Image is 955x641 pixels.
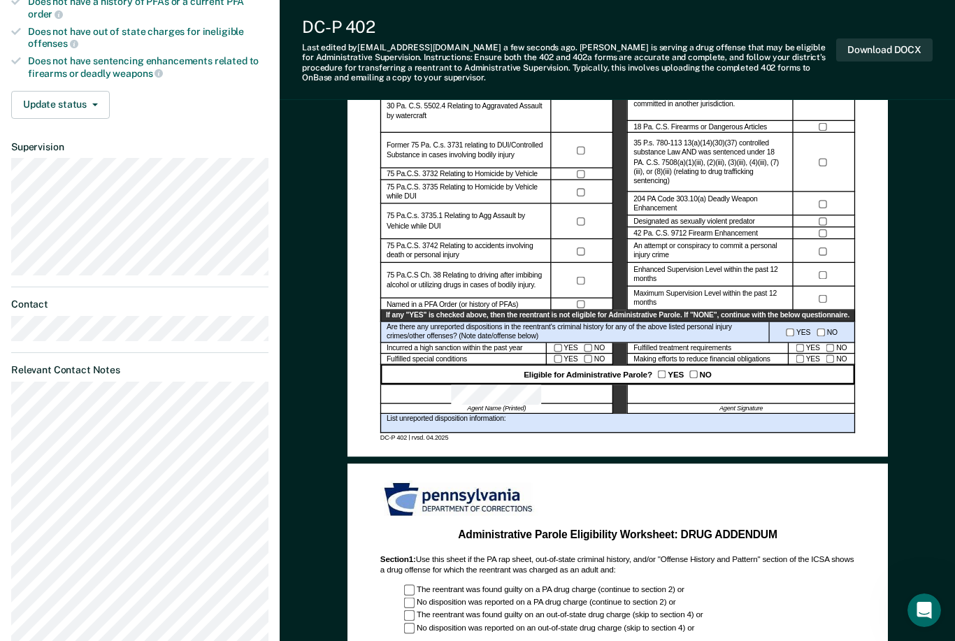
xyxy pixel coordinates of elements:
iframe: Intercom live chat [907,593,941,627]
span: offenses [28,38,78,49]
button: Update status [11,91,110,119]
div: DC-P 402 | rvsd. 04.2025 [380,433,854,442]
div: No disposition was reported on a PA drug charge (continue to section 2) or [403,598,854,608]
label: An attempt or conspiracy to commit a personal injury crime [633,242,787,261]
label: 18 Pa. C.S. Firearms or Dangerous Articles [633,122,767,132]
label: 75 Pa.C.S. 3742 Relating to accidents involving death or personal injury [387,242,545,261]
label: Former 75 Pa. C.s. 3731 relating to DUI/Controlled Substance in cases involving bodily injury [387,142,545,161]
span: weapons [113,68,163,79]
div: Incurred a high sanction within the past year [380,343,546,354]
div: Fulfilled special conditions [380,354,546,366]
div: Eligible for Administrative Parole? YES NO [380,366,854,385]
div: No disposition was reported on an out-of-state drug charge (skip to section 4) or [403,623,854,633]
label: 75 Pa.C.S. 3735 Relating to Homicide by Vehicle while DUI [387,183,545,202]
dt: Contact [11,298,268,310]
label: Maximum Supervision Level within the past 12 months [633,289,787,308]
div: YES NO [789,343,855,354]
label: Designated as sexually violent predator [633,217,755,227]
label: 75 Pa.C.s. 3735.1 Relating to Agg Assault by Vehicle while DUI [387,213,545,231]
div: Does not have out of state charges for ineligible [28,26,268,50]
span: a few seconds ago [503,43,575,52]
label: 35 P.s. 780-113 13(a)(14)(30)(37) controlled substance Law AND was sentenced under 18 PA. C.S. 75... [633,139,787,187]
div: List unreported disposition information: [380,414,854,433]
div: Does not have sentencing enhancements related to firearms or deadly [28,55,268,79]
div: YES NO [769,322,854,343]
div: Administrative Parole Eligibility Worksheet: DRUG ADDENDUM [387,528,847,542]
div: Use this sheet if the PA rap sheet, out-of-state criminal history, and/or "Offense History and Pa... [380,555,854,576]
label: 75 Pa.C.S. 3732 Relating to Homicide by Vehicle [387,170,538,180]
dt: Supervision [11,141,268,153]
img: PDOC Logo [380,480,539,521]
label: 204 PA Code 303.10(a) Deadly Weapon Enhancement [633,195,787,214]
dt: Relevant Contact Notes [11,364,268,376]
div: The reentrant was found guilty on a PA drug charge (continue to section 2) or [403,585,854,596]
div: Agent Name (Printed) [380,404,612,414]
label: Enhanced Supervision Level within the past 12 months [633,266,787,285]
div: Fulfilled treatment requirements [627,343,789,354]
button: Download DOCX [836,38,933,62]
div: The reentrant was found guilty on an out-of-state drug charge (skip to section 4) or [403,610,854,621]
div: YES NO [546,343,612,354]
label: Named in a PFA Order (or history of PFAs) [387,300,518,310]
div: Agent Signature [627,404,855,414]
div: If any "YES" is checked above, then the reentrant is not eligible for Administrative Parole. If "... [380,311,854,322]
div: Making efforts to reduce financial obligations [627,354,789,366]
div: Last edited by [EMAIL_ADDRESS][DOMAIN_NAME] . [PERSON_NAME] is serving a drug offense that may be... [302,43,836,83]
label: 42 Pa. C.S. 9712 Firearm Enhancement [633,229,758,239]
div: YES NO [546,354,612,366]
b: Section 1 : [380,555,415,564]
label: 75 Pa.C.S Ch. 38 Relating to driving after imbibing alcohol or utilizing drugs in cases of bodily... [387,272,545,291]
div: DC-P 402 [302,17,836,37]
div: Are there any unreported dispositions in the reentrant's criminal history for any of the above li... [380,322,769,343]
div: YES NO [789,354,855,366]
